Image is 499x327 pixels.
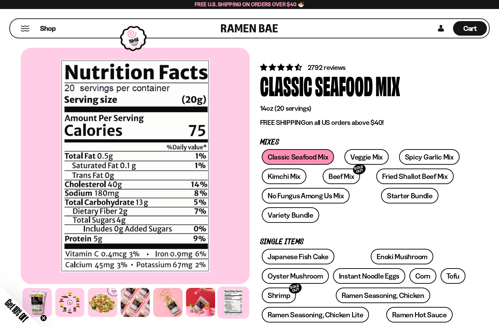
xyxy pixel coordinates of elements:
[40,315,47,321] button: Close teaser
[441,268,465,284] a: Tofu
[386,307,453,323] a: Ramen Hot Sauce
[399,149,460,165] a: Spicy Garlic Mix
[262,268,329,284] a: Oyster Mushroom
[381,188,438,203] a: Starter Bundle
[262,307,369,323] a: Ramen Seasoning, Chicken Lite
[3,297,30,324] span: Get 10% Off
[260,118,468,127] p: on all US orders above $40!
[371,249,433,264] a: Enoki Mushroom
[288,282,303,295] div: SOLD OUT
[262,169,306,184] a: Kimchi Mix
[453,19,487,38] a: Cart
[40,21,56,36] a: Shop
[376,72,400,98] div: Mix
[195,1,304,8] span: Free U.S. Shipping on Orders over $40 🍜
[336,288,430,303] a: Ramen Seasoning, Chicken
[333,268,405,284] a: Instant Noodle Eggs
[409,268,436,284] a: Corn
[260,139,468,146] p: Mixes
[260,72,312,98] div: Classic
[352,163,367,176] div: SOLD OUT
[463,24,477,33] span: Cart
[315,72,373,98] div: Seafood
[260,63,303,72] span: 4.68 stars
[20,26,30,31] button: Mobile Menu Trigger
[323,169,360,184] a: Beef MixSOLD OUT
[344,149,389,165] a: Veggie Mix
[262,249,334,264] a: Japanese Fish Cake
[262,188,350,203] a: No Fungus Among Us Mix
[308,63,346,72] span: 2792 reviews
[260,239,468,245] p: Single Items
[376,169,453,184] a: Fried Shallot Beef Mix
[40,24,56,33] span: Shop
[262,207,319,223] a: Variety Bundle
[262,288,296,303] a: ShrimpSOLD OUT
[260,104,468,113] p: 14oz (20 servings)
[260,118,306,127] strong: FREE SHIPPING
